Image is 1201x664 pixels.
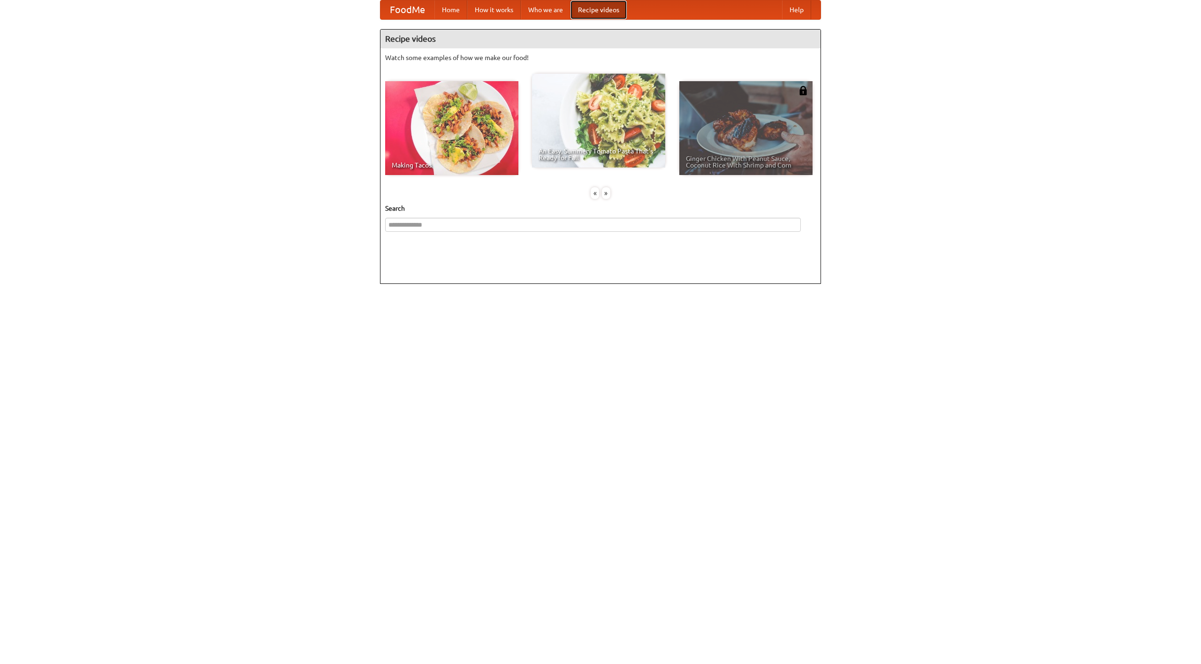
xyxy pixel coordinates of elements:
span: Making Tacos [392,162,512,168]
h4: Recipe videos [380,30,821,48]
a: Recipe videos [570,0,627,19]
a: An Easy, Summery Tomato Pasta That's Ready for Fall [532,74,665,168]
a: How it works [467,0,521,19]
p: Watch some examples of how we make our food! [385,53,816,62]
a: Home [434,0,467,19]
span: An Easy, Summery Tomato Pasta That's Ready for Fall [539,148,659,161]
div: « [591,187,599,199]
img: 483408.png [798,86,808,95]
div: » [602,187,610,199]
h5: Search [385,204,816,213]
a: Making Tacos [385,81,518,175]
a: Help [782,0,811,19]
a: Who we are [521,0,570,19]
a: FoodMe [380,0,434,19]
